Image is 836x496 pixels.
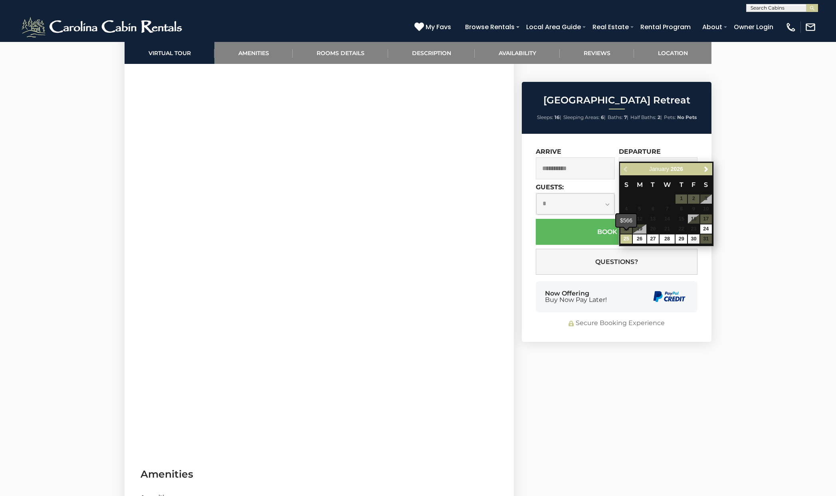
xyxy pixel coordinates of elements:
[536,148,561,155] label: Arrive
[704,181,708,188] span: Saturday
[560,42,634,64] a: Reviews
[20,15,186,39] img: White-1-2.png
[647,214,659,224] span: 13
[660,224,675,234] span: 21
[536,219,697,245] button: Book Now
[671,166,683,172] span: 2026
[608,112,628,123] li: |
[676,234,687,244] a: 29
[141,467,498,481] h3: Amenities
[563,112,606,123] li: |
[676,214,687,224] span: 15
[660,214,675,224] span: 14
[676,204,687,214] span: 8
[555,114,560,120] strong: 16
[664,181,671,188] span: Wednesday
[637,181,643,188] span: Monday
[647,204,659,214] span: 6
[620,234,632,244] a: 25
[647,224,659,234] span: 20
[630,112,662,123] li: |
[475,42,560,64] a: Availability
[563,114,600,120] span: Sleeping Areas:
[536,249,697,275] button: Questions?
[805,22,816,33] img: mail-regular-white.png
[608,114,623,120] span: Baths:
[545,290,607,303] div: Now Offering
[633,204,646,214] span: 5
[588,20,633,34] a: Real Estate
[537,114,553,120] span: Sleeps:
[624,181,628,188] span: Sunday
[688,204,699,214] span: 9
[634,42,711,64] a: Location
[730,20,777,34] a: Owner Login
[691,181,695,188] span: Friday
[536,183,564,191] label: Guests:
[388,42,475,64] a: Description
[658,114,660,120] strong: 2
[214,42,293,64] a: Amenities
[601,114,604,120] strong: 6
[677,114,697,120] strong: No Pets
[619,148,661,155] label: Departure
[649,166,669,172] span: January
[545,297,607,303] span: Buy Now Pay Later!
[293,42,388,64] a: Rooms Details
[537,112,561,123] li: |
[414,22,453,32] a: My Favs
[633,234,646,244] a: 26
[688,214,699,224] span: 16
[701,164,711,174] a: Next
[624,114,627,120] strong: 7
[620,204,632,214] span: 4
[630,114,656,120] span: Half Baths:
[785,22,796,33] img: phone-regular-white.png
[698,20,726,34] a: About
[536,319,697,328] div: Secure Booking Experience
[679,181,683,188] span: Thursday
[651,181,655,188] span: Tuesday
[636,20,695,34] a: Rental Program
[524,95,709,105] h2: [GEOGRAPHIC_DATA] Retreat
[703,166,709,172] span: Next
[688,234,699,244] a: 30
[700,224,712,234] a: 24
[660,234,675,244] a: 28
[426,22,451,32] span: My Favs
[633,214,646,224] span: 12
[664,114,676,120] span: Pets:
[522,20,585,34] a: Local Area Guide
[700,204,712,214] span: 10
[461,20,519,34] a: Browse Rentals
[676,224,687,234] span: 22
[660,204,675,214] span: 7
[125,42,214,64] a: Virtual Tour
[616,214,636,227] div: $566
[647,234,659,244] a: 27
